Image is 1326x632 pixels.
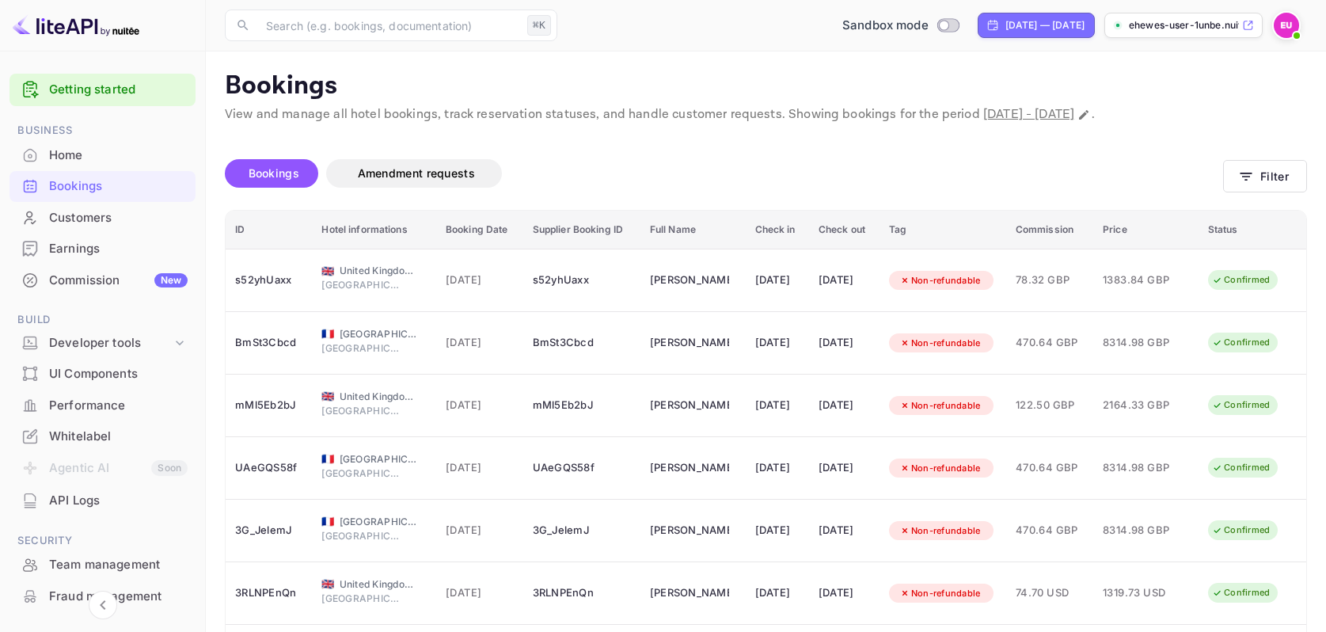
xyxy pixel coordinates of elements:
div: Ellis Hewes [650,455,729,481]
div: [DATE] [819,393,870,418]
div: account-settings tabs [225,159,1223,188]
th: Booking Date [436,211,523,249]
div: Performance [49,397,188,415]
span: [DATE] [446,397,514,414]
button: Collapse navigation [89,591,117,619]
span: [DATE] [446,272,514,289]
p: View and manage all hotel bookings, track reservation statuses, and handle customer requests. Sho... [225,105,1307,124]
div: [DATE] [755,518,800,543]
div: 3G_JelemJ [235,518,302,543]
a: Performance [9,390,196,420]
div: Confirmed [1202,458,1280,478]
span: Amendment requests [358,166,475,180]
div: [DATE] [819,268,870,293]
span: 8314.98 GBP [1103,522,1182,539]
div: BmSt3Cbcd [533,330,631,356]
span: 8314.98 GBP [1103,334,1182,352]
div: Confirmed [1202,520,1280,540]
div: Whitelabel [49,428,188,446]
span: United Kingdom of [GEOGRAPHIC_DATA] and [GEOGRAPHIC_DATA] [340,577,419,592]
div: Whitelabel [9,421,196,452]
th: Tag [880,211,1006,249]
span: Sandbox mode [842,17,929,35]
div: ELlis Hewes [650,268,729,293]
div: API Logs [49,492,188,510]
div: s52yhUaxx [533,268,631,293]
div: API Logs [9,485,196,516]
div: UAeGQS58f [235,455,302,481]
span: [DATE] [446,522,514,539]
th: Full Name [640,211,746,249]
div: [DATE] [755,581,800,606]
div: Fraud management [49,588,188,606]
span: Security [9,532,196,550]
a: Earnings [9,234,196,263]
span: 1383.84 GBP [1103,272,1182,289]
th: Check in [746,211,809,249]
div: mMl5Eb2bJ [533,393,631,418]
span: [GEOGRAPHIC_DATA] [340,327,419,341]
div: Fraud management [9,581,196,612]
div: Customers [49,209,188,227]
th: Check out [809,211,880,249]
a: Whitelabel [9,421,196,451]
a: Team management [9,550,196,579]
div: CommissionNew [9,265,196,296]
div: [DATE] [755,330,800,356]
th: ID [226,211,312,249]
span: 1319.73 USD [1103,584,1182,602]
a: Bookings [9,171,196,200]
th: Hotel informations [312,211,436,249]
div: Earnings [9,234,196,265]
div: New [154,273,188,287]
span: Build [9,311,196,329]
div: Switch to Production mode [836,17,965,35]
span: United Kingdom of [GEOGRAPHIC_DATA] and [GEOGRAPHIC_DATA] [340,390,419,404]
div: Team management [49,556,188,574]
th: Supplier Booking ID [523,211,640,249]
span: United Kingdom of [GEOGRAPHIC_DATA] and [GEOGRAPHIC_DATA] [340,264,419,278]
span: [GEOGRAPHIC_DATA] [340,515,419,529]
div: [DATE] — [DATE] [1005,18,1085,32]
a: Home [9,140,196,169]
div: Developer tools [49,334,172,352]
div: 3RLNPEnQn [235,581,302,606]
div: Non-refundable [889,396,991,416]
a: API Logs [9,485,196,515]
span: [GEOGRAPHIC_DATA] [321,592,401,606]
span: 2164.33 GBP [1103,397,1182,414]
div: Non-refundable [889,521,991,541]
div: [DATE] [819,330,870,356]
div: [DATE] [755,268,800,293]
div: Customers [9,203,196,234]
th: Commission [1006,211,1093,249]
div: [DATE] [755,455,800,481]
button: Change date range [1076,107,1092,123]
div: Confirmed [1202,395,1280,415]
a: Customers [9,203,196,232]
div: UAeGQS58f [533,455,631,481]
span: [GEOGRAPHIC_DATA] [321,529,401,543]
div: [DATE] [819,581,870,606]
div: Non-refundable [889,459,991,478]
a: Getting started [49,81,188,99]
div: UI Components [9,359,196,390]
span: [GEOGRAPHIC_DATA] [321,404,401,418]
div: ⌘K [527,15,551,36]
div: 3G_JelemJ [533,518,631,543]
img: LiteAPI logo [13,13,139,38]
div: Ellis Hewes [650,581,729,606]
div: Commission [49,272,188,290]
div: Confirmed [1202,333,1280,352]
div: Home [49,147,188,165]
div: 3RLNPEnQn [533,581,631,606]
span: [DATE] [446,459,514,477]
div: s52yhUaxx [235,268,302,293]
span: [GEOGRAPHIC_DATA] [321,278,401,292]
span: 8314.98 GBP [1103,459,1182,477]
div: Bookings [9,171,196,202]
span: [GEOGRAPHIC_DATA] [321,341,401,356]
span: France [321,329,334,339]
a: CommissionNew [9,265,196,295]
div: Ellis Hewes [650,393,729,418]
